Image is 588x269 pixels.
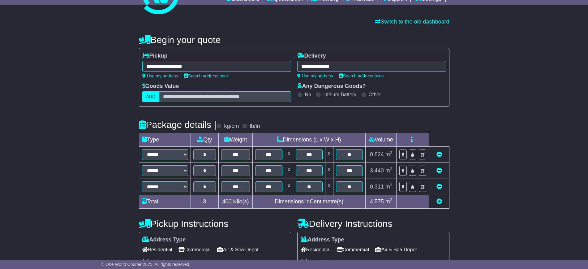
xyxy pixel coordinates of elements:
td: x [285,147,293,163]
sup: 3 [390,150,393,155]
h4: Begin your quote [139,35,449,45]
label: Any Dangerous Goods? [297,83,366,90]
span: Residential [142,245,172,254]
a: Use my address [297,73,333,78]
span: 0.824 [370,151,384,158]
td: Volume [366,133,397,147]
label: Unloading [301,259,335,266]
label: AUD [142,91,160,102]
label: Address Type [301,236,344,243]
h4: Delivery Instructions [297,219,449,229]
a: Add new item [436,198,442,205]
label: lb/in [250,123,260,130]
span: m [385,198,393,205]
label: No [305,92,311,98]
span: 400 [222,198,232,205]
a: Remove this item [436,167,442,174]
a: Remove this item [436,151,442,158]
a: Remove this item [436,184,442,190]
a: Switch to the old dashboard [375,19,449,25]
td: x [285,163,293,179]
span: m [385,167,393,174]
span: Commercial [337,245,369,254]
span: Residential [301,245,331,254]
a: Use my address [142,73,178,78]
label: Lithium Battery [323,92,356,98]
sup: 3 [390,167,393,171]
sup: 3 [390,197,393,202]
label: kg/cm [224,123,239,130]
span: m [385,151,393,158]
td: Dimensions in Centimetre(s) [253,195,366,209]
label: Loading [142,259,171,266]
td: x [325,163,333,179]
label: Pickup [142,53,168,59]
span: m [385,184,393,190]
a: Search address book [339,73,384,78]
td: Total [139,195,191,209]
span: Air & Sea Depot [375,245,417,254]
td: Dimensions (L x W x H) [253,133,366,147]
span: 3.440 [370,167,384,174]
h4: Pickup Instructions [139,219,291,229]
span: Commercial [178,245,211,254]
label: Address Type [142,236,186,243]
td: Kilo(s) [219,195,253,209]
span: © One World Courier 2025. All rights reserved. [101,262,191,267]
span: 0.311 [370,184,384,190]
span: Air & Sea Depot [217,245,259,254]
td: 3 [191,195,219,209]
td: Weight [219,133,253,147]
label: Delivery [297,53,326,59]
label: Other [369,92,381,98]
td: x [325,179,333,195]
td: x [325,147,333,163]
a: Search address book [184,73,229,78]
td: Qty [191,133,219,147]
h4: Package details | [139,119,217,130]
label: Goods Value [142,83,179,90]
span: 4.575 [370,198,384,205]
td: x [285,179,293,195]
sup: 3 [390,183,393,187]
td: Type [139,133,191,147]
